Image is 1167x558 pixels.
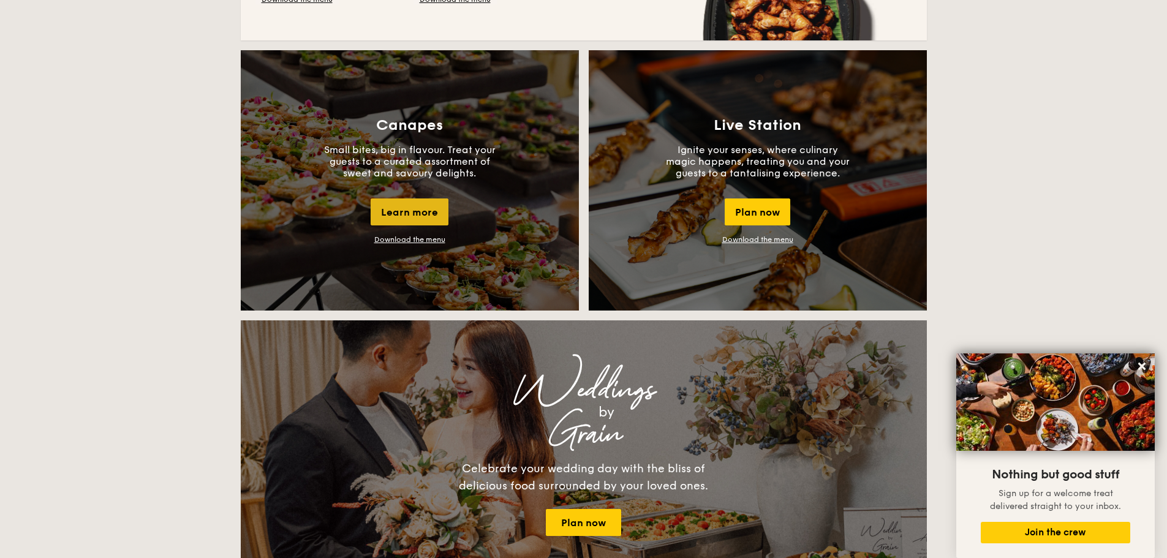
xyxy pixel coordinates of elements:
a: Download the menu [722,235,793,244]
img: DSC07876-Edit02-Large.jpeg [956,353,1155,451]
p: Ignite your senses, where culinary magic happens, treating you and your guests to a tantalising e... [666,144,850,179]
a: Plan now [546,509,621,536]
a: Download the menu [374,235,445,244]
button: Close [1132,356,1152,376]
div: Learn more [371,198,448,225]
div: by [394,401,819,423]
h3: Live Station [714,117,801,134]
span: Sign up for a welcome treat delivered straight to your inbox. [990,488,1121,511]
div: Celebrate your wedding day with the bliss of delicious food surrounded by your loved ones. [446,460,722,494]
span: Nothing but good stuff [992,467,1119,482]
button: Join the crew [981,522,1130,543]
div: Plan now [725,198,790,225]
div: Weddings [349,379,819,401]
h3: Canapes [376,117,443,134]
div: Grain [349,423,819,445]
p: Small bites, big in flavour. Treat your guests to a curated assortment of sweet and savoury delig... [318,144,502,179]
